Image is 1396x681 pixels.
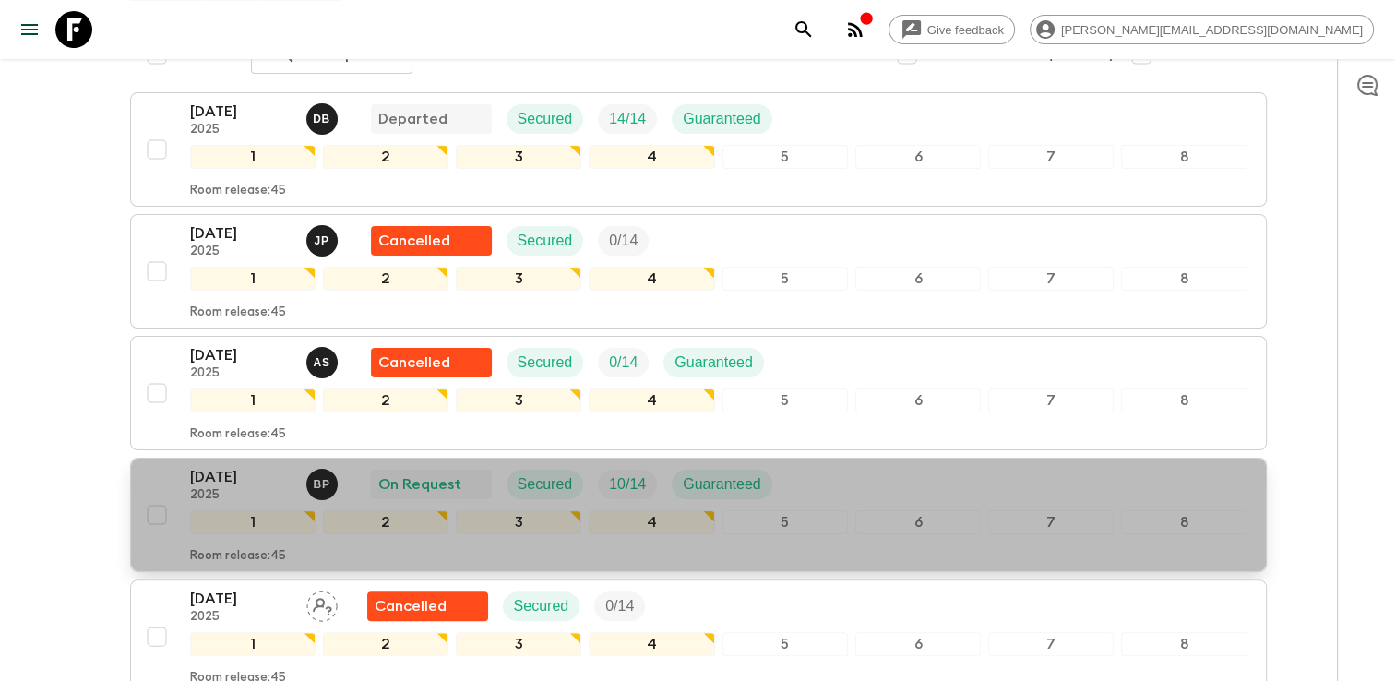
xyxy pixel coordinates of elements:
div: 3 [456,632,581,656]
div: 5 [722,145,848,169]
p: Guaranteed [683,108,761,130]
p: Cancelled [378,230,450,252]
p: Departed [378,108,447,130]
span: Josefina Paez [306,231,341,245]
p: 0 / 14 [605,595,634,617]
button: [DATE]2025Beatriz PestanaOn RequestSecuredTrip FillGuaranteed12345678Room release:45 [130,458,1267,572]
p: 2025 [190,366,292,381]
div: Trip Fill [598,226,649,256]
p: 0 / 14 [609,230,638,252]
div: Flash Pack cancellation [367,591,488,621]
div: 4 [589,632,714,656]
p: [DATE] [190,222,292,245]
div: 6 [855,510,981,534]
div: 6 [855,267,981,291]
div: Secured [507,104,584,134]
div: Secured [507,470,584,499]
div: 3 [456,267,581,291]
div: Trip Fill [598,470,657,499]
div: 7 [988,388,1114,412]
p: J P [315,233,329,248]
div: 7 [988,510,1114,534]
p: Guaranteed [683,473,761,496]
div: 3 [456,510,581,534]
div: 8 [1121,145,1247,169]
div: 8 [1121,267,1247,291]
div: 8 [1121,510,1247,534]
p: Cancelled [375,595,447,617]
div: 2 [323,267,448,291]
button: BP [306,469,341,500]
p: Room release: 45 [190,549,286,564]
div: 1 [190,267,316,291]
button: [DATE]2025Diana BedoyaDepartedSecuredTrip FillGuaranteed12345678Room release:45 [130,92,1267,207]
div: 4 [589,388,714,412]
div: Flash Pack cancellation [371,226,492,256]
div: 3 [456,145,581,169]
p: Secured [518,352,573,374]
div: 2 [323,145,448,169]
div: 4 [589,267,714,291]
div: 5 [722,510,848,534]
div: 6 [855,632,981,656]
p: Cancelled [378,352,450,374]
div: 5 [722,267,848,291]
div: 7 [988,632,1114,656]
p: [DATE] [190,101,292,123]
div: 1 [190,632,316,656]
div: 3 [456,388,581,412]
div: Trip Fill [598,104,657,134]
p: Secured [514,595,569,617]
div: 2 [323,510,448,534]
p: 2025 [190,123,292,137]
div: Flash Pack cancellation [371,348,492,377]
button: [DATE]2025Josefina PaezFlash Pack cancellationSecuredTrip Fill12345678Room release:45 [130,214,1267,329]
p: [DATE] [190,344,292,366]
span: Beatriz Pestana [306,474,341,489]
div: 8 [1121,632,1247,656]
p: 2025 [190,610,292,625]
div: 4 [589,145,714,169]
div: 5 [722,388,848,412]
span: [PERSON_NAME][EMAIL_ADDRESS][DOMAIN_NAME] [1051,23,1373,37]
div: 7 [988,145,1114,169]
p: Guaranteed [674,352,753,374]
div: 1 [190,388,316,412]
div: Trip Fill [598,348,649,377]
div: 1 [190,510,316,534]
button: search adventures [785,11,822,48]
div: 1 [190,145,316,169]
div: 5 [722,632,848,656]
p: On Request [378,473,461,496]
span: Give feedback [917,23,1014,37]
div: 2 [323,388,448,412]
span: Anne Sgrazzutti [306,352,341,367]
div: Secured [503,591,580,621]
p: A S [314,355,330,370]
p: Secured [518,108,573,130]
p: 2025 [190,488,292,503]
div: Secured [507,226,584,256]
p: Room release: 45 [190,427,286,442]
div: Secured [507,348,584,377]
p: Secured [518,473,573,496]
p: [DATE] [190,466,292,488]
p: 2025 [190,245,292,259]
p: 10 / 14 [609,473,646,496]
p: 14 / 14 [609,108,646,130]
p: [DATE] [190,588,292,610]
span: Diana Bedoya [306,109,341,124]
button: JP [306,225,341,257]
a: Give feedback [889,15,1015,44]
div: 2 [323,632,448,656]
div: 6 [855,145,981,169]
div: 7 [988,267,1114,291]
p: B P [314,477,330,492]
button: menu [11,11,48,48]
button: AS [306,347,341,378]
p: Secured [518,230,573,252]
div: Trip Fill [594,591,645,621]
div: 6 [855,388,981,412]
p: Room release: 45 [190,305,286,320]
button: [DATE]2025Anne SgrazzuttiFlash Pack cancellationSecuredTrip FillGuaranteed12345678Room release:45 [130,336,1267,450]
